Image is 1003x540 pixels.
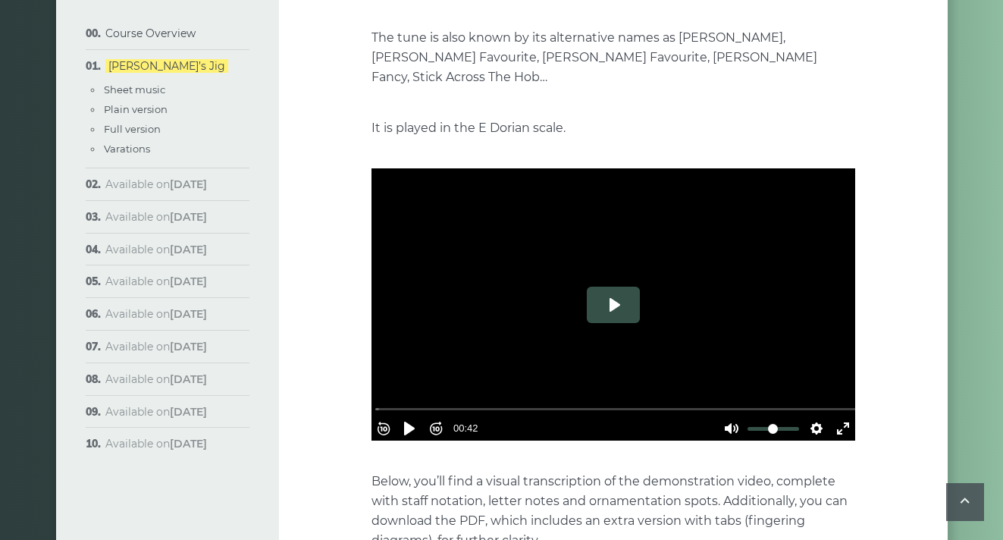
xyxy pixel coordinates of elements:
[105,243,207,256] span: Available on
[105,307,207,321] span: Available on
[105,210,207,224] span: Available on
[104,103,168,115] a: Plain version
[105,59,228,73] a: [PERSON_NAME]’s Jig
[105,340,207,353] span: Available on
[170,437,207,451] strong: [DATE]
[104,123,161,135] a: Full version
[105,177,207,191] span: Available on
[170,177,207,191] strong: [DATE]
[105,405,207,419] span: Available on
[105,27,196,40] a: Course Overview
[170,210,207,224] strong: [DATE]
[170,372,207,386] strong: [DATE]
[371,118,855,138] p: It is played in the E Dorian scale.
[170,243,207,256] strong: [DATE]
[170,340,207,353] strong: [DATE]
[105,275,207,288] span: Available on
[170,405,207,419] strong: [DATE]
[105,437,207,451] span: Available on
[170,307,207,321] strong: [DATE]
[371,28,855,87] p: The tune is also known by its alternative names as [PERSON_NAME], [PERSON_NAME] Favourite, [PERSO...
[170,275,207,288] strong: [DATE]
[104,143,150,155] a: Varations
[105,372,207,386] span: Available on
[104,83,165,96] a: Sheet music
